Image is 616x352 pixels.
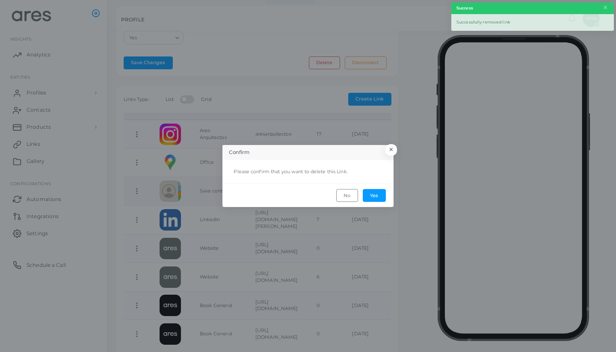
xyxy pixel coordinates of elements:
[336,189,358,202] button: No
[227,165,389,179] div: Please confirm that you want to delete this Link.
[229,149,249,156] h5: Confirm
[451,14,614,31] div: Successfully removed link
[456,5,473,11] strong: Success
[385,144,397,155] button: Close
[363,189,386,202] button: Yes
[603,3,608,12] button: Close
